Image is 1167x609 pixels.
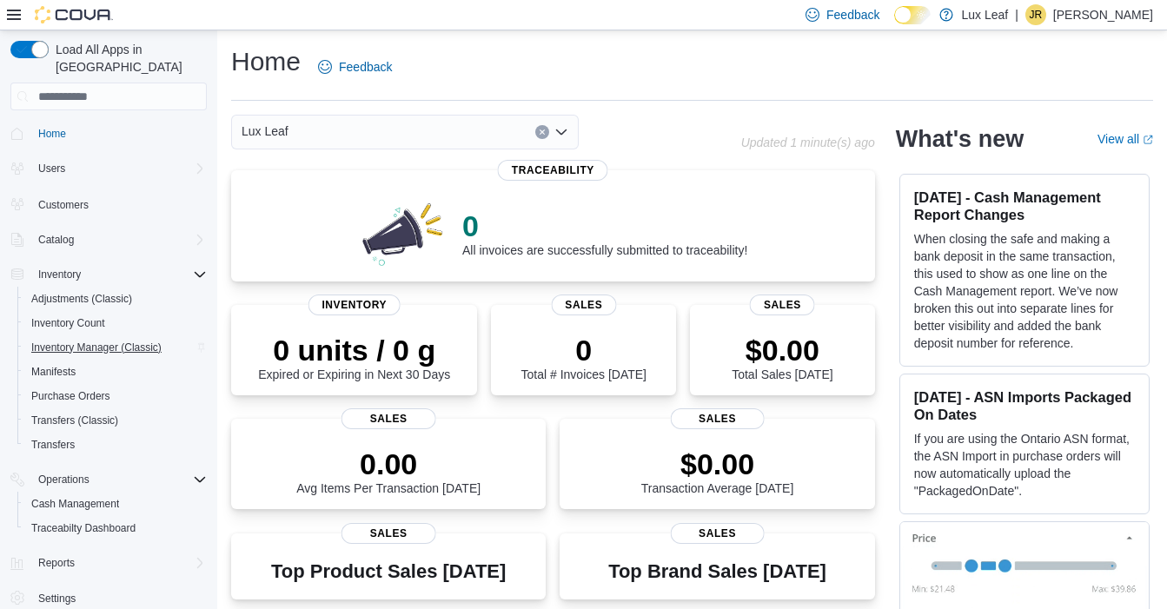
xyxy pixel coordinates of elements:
a: Cash Management [24,493,126,514]
span: Operations [31,469,207,490]
span: Traceabilty Dashboard [24,518,207,539]
img: 0 [358,198,448,268]
button: Manifests [17,360,214,384]
button: Home [3,121,214,146]
button: Operations [3,467,214,492]
span: Sales [670,523,765,544]
span: Sales [750,295,815,315]
span: Sales [551,295,616,315]
span: Load All Apps in [GEOGRAPHIC_DATA] [49,41,207,76]
button: Inventory Manager (Classic) [17,335,214,360]
span: Transfers [24,434,207,455]
a: Transfers (Classic) [24,410,125,431]
img: Cova [35,6,113,23]
span: Inventory [308,295,401,315]
button: Catalog [3,228,214,252]
a: Customers [31,195,96,215]
span: Inventory [31,264,207,285]
h1: Home [231,44,301,79]
span: Purchase Orders [31,389,110,403]
h3: Top Product Sales [DATE] [271,561,506,582]
span: Users [38,162,65,175]
span: Transfers (Classic) [24,410,207,431]
button: Purchase Orders [17,384,214,408]
p: 0 units / 0 g [258,333,450,367]
span: Manifests [24,361,207,382]
a: Purchase Orders [24,386,117,407]
a: View allExternal link [1097,132,1153,146]
h3: [DATE] - Cash Management Report Changes [914,189,1135,223]
button: Inventory Count [17,311,214,335]
span: Adjustments (Classic) [31,292,132,306]
button: Clear input [535,125,549,139]
button: Customers [3,191,214,216]
h3: Top Brand Sales [DATE] [608,561,826,582]
span: Inventory Count [24,313,207,334]
svg: External link [1143,135,1153,145]
span: Feedback [826,6,879,23]
span: Transfers (Classic) [31,414,118,427]
span: Home [38,127,66,141]
span: Customers [31,193,207,215]
p: 0 [462,209,747,243]
span: Catalog [38,233,74,247]
h3: [DATE] - ASN Imports Packaged On Dates [914,388,1135,423]
span: Cash Management [24,493,207,514]
span: Reports [31,553,207,573]
p: 0.00 [296,447,481,481]
span: Inventory Manager (Classic) [24,337,207,358]
span: Sales [341,408,436,429]
a: Adjustments (Classic) [24,288,139,309]
button: Operations [31,469,96,490]
span: Settings [38,592,76,606]
a: Settings [31,588,83,609]
a: Inventory Manager (Classic) [24,337,169,358]
div: All invoices are successfully submitted to traceability! [462,209,747,257]
button: Transfers [17,433,214,457]
span: Users [31,158,207,179]
span: Catalog [31,229,207,250]
a: Manifests [24,361,83,382]
span: Traceabilty Dashboard [31,521,136,535]
button: Users [31,158,72,179]
button: Traceabilty Dashboard [17,516,214,540]
div: Total # Invoices [DATE] [521,333,646,381]
button: Inventory [31,264,88,285]
p: | [1015,4,1018,25]
span: Manifests [31,365,76,379]
span: JR [1030,4,1043,25]
button: Inventory [3,262,214,287]
span: Adjustments (Classic) [24,288,207,309]
span: Operations [38,473,90,487]
button: Users [3,156,214,181]
p: $0.00 [732,333,832,367]
button: Catalog [31,229,81,250]
span: Reports [38,556,75,570]
span: Purchase Orders [24,386,207,407]
button: Reports [3,551,214,575]
span: Customers [38,198,89,212]
p: Updated 1 minute(s) ago [741,136,875,149]
p: 0 [521,333,646,367]
p: When closing the safe and making a bank deposit in the same transaction, this used to show as one... [914,230,1135,352]
span: Settings [31,587,207,609]
button: Cash Management [17,492,214,516]
span: Dark Mode [894,24,895,25]
a: Feedback [311,50,399,84]
div: Transaction Average [DATE] [641,447,794,495]
a: Inventory Count [24,313,112,334]
span: Inventory [38,268,81,281]
div: Avg Items Per Transaction [DATE] [296,447,481,495]
span: Home [31,122,207,144]
span: Sales [341,523,436,544]
span: Inventory Count [31,316,105,330]
button: Reports [31,553,82,573]
span: Traceability [498,160,608,181]
p: $0.00 [641,447,794,481]
span: Inventory Manager (Classic) [31,341,162,354]
button: Transfers (Classic) [17,408,214,433]
span: Transfers [31,438,75,452]
div: Expired or Expiring in Next 30 Days [258,333,450,381]
input: Dark Mode [894,6,931,24]
a: Home [31,123,73,144]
